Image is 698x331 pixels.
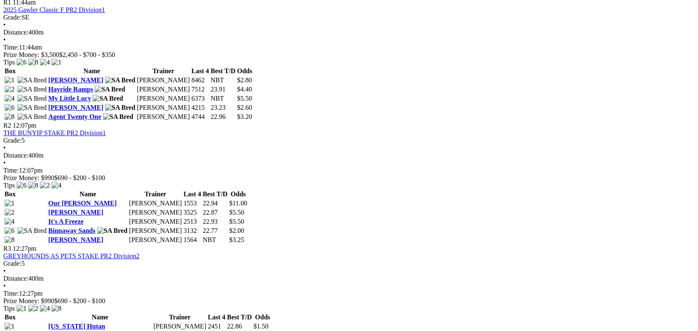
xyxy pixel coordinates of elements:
[210,85,236,94] td: 23.91
[5,86,15,93] img: 2
[17,77,47,84] img: SA Bred
[17,182,27,189] img: 6
[210,113,236,121] td: 22.96
[17,305,27,312] img: 1
[48,209,103,216] a: [PERSON_NAME]
[129,236,182,244] td: [PERSON_NAME]
[17,59,27,66] img: 6
[3,174,695,182] div: Prize Money: $990
[5,104,15,111] img: 6
[183,199,201,207] td: 1553
[202,190,228,198] th: Best T/D
[3,14,22,21] span: Grade:
[3,122,11,129] span: R2
[210,76,236,84] td: NBT
[137,76,190,84] td: [PERSON_NAME]
[191,113,209,121] td: 4744
[5,77,15,84] img: 1
[28,59,38,66] img: 8
[3,152,28,159] span: Distance:
[202,217,228,226] td: 22.93
[208,322,226,331] td: 2451
[191,67,209,75] th: Last 4
[183,208,201,217] td: 3525
[202,199,228,207] td: 22.94
[59,51,115,58] span: $2,450 - $700 - $350
[137,113,190,121] td: [PERSON_NAME]
[17,95,47,102] img: SA Bred
[105,104,135,111] img: SA Bred
[3,167,19,174] span: Time:
[3,44,695,51] div: 11:44am
[129,190,182,198] th: Trainer
[137,94,190,103] td: [PERSON_NAME]
[3,182,15,189] span: Tips
[129,199,182,207] td: [PERSON_NAME]
[3,275,28,282] span: Distance:
[3,152,695,159] div: 400m
[105,77,135,84] img: SA Bred
[191,94,209,103] td: 6373
[48,67,136,75] th: Name
[48,104,103,111] a: [PERSON_NAME]
[183,190,201,198] th: Last 4
[229,190,247,198] th: Odds
[202,208,228,217] td: 22.87
[137,104,190,112] td: [PERSON_NAME]
[3,137,695,144] div: 5
[3,297,695,305] div: Prize Money: $990
[28,305,38,312] img: 2
[48,113,101,120] a: Agent Twenty One
[237,95,252,102] span: $5.50
[3,44,19,51] span: Time:
[28,182,38,189] img: 8
[183,217,201,226] td: 2513
[5,218,15,225] img: 4
[17,113,47,121] img: SA Bred
[51,182,61,189] img: 4
[202,227,228,235] td: 22.77
[13,245,37,252] span: 12:27pm
[237,113,252,120] span: $3.20
[3,245,11,252] span: R3
[191,104,209,112] td: 4215
[54,297,105,304] span: $690 - $200 - $100
[3,144,6,151] span: •
[3,29,28,36] span: Distance:
[48,227,95,234] a: Binnaway Sands
[3,267,6,274] span: •
[3,6,105,13] a: 2025 Gawler Classic F PR2 Division1
[129,227,182,235] td: [PERSON_NAME]
[97,227,127,235] img: SA Bred
[48,218,83,225] a: It's A Freeze
[227,322,252,331] td: 22.86
[5,227,15,235] img: 6
[48,313,152,321] th: Name
[3,129,106,136] a: THE BUNYIP STAKE PR2 Division1
[153,322,206,331] td: [PERSON_NAME]
[54,174,105,181] span: $690 - $200 - $100
[191,76,209,84] td: 8462
[202,236,228,244] td: NBT
[5,190,16,198] span: Box
[51,59,61,66] img: 1
[210,94,236,103] td: NBT
[227,313,252,321] th: Best T/D
[48,86,93,93] a: Hayride Ramps
[5,95,15,102] img: 4
[3,14,695,21] div: SE
[137,85,190,94] td: [PERSON_NAME]
[48,77,103,84] a: [PERSON_NAME]
[3,36,6,43] span: •
[3,275,695,282] div: 400m
[183,227,201,235] td: 3132
[229,200,247,207] span: $11.00
[93,95,123,102] img: SA Bred
[237,67,252,75] th: Odds
[40,182,50,189] img: 2
[5,314,16,321] span: Box
[3,137,22,144] span: Grade:
[13,122,37,129] span: 12:07pm
[153,313,206,321] th: Trainer
[17,227,47,235] img: SA Bred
